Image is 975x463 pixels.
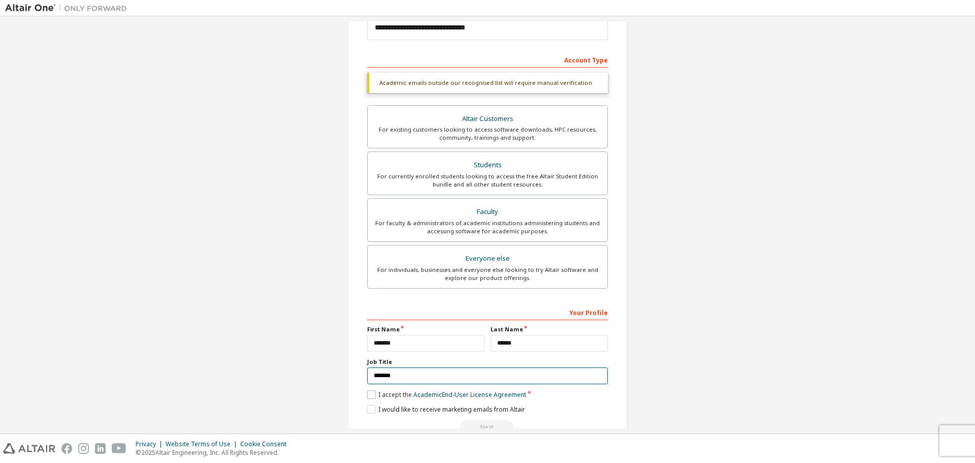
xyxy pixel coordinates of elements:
p: © 2025 Altair Engineering, Inc. All Rights Reserved. [136,448,292,457]
img: instagram.svg [78,443,89,454]
div: Cookie Consent [240,440,292,448]
div: Read and acccept EULA to continue [367,420,608,435]
label: I would like to receive marketing emails from Altair [367,405,525,414]
div: For existing customers looking to access software downloads, HPC resources, community, trainings ... [374,126,601,142]
label: Job Title [367,358,608,366]
div: Faculty [374,205,601,219]
img: altair_logo.svg [3,443,55,454]
label: First Name [367,325,484,333]
div: Altair Customers [374,112,601,126]
label: I accept the [367,390,526,399]
img: linkedin.svg [95,443,106,454]
div: For faculty & administrators of academic institutions administering students and accessing softwa... [374,219,601,235]
div: Website Terms of Use [166,440,240,448]
div: Students [374,158,601,172]
img: youtube.svg [112,443,126,454]
div: Your Profile [367,304,608,320]
img: Altair One [5,3,132,13]
div: Academic emails outside our recognised list will require manual verification. [367,73,608,93]
div: Account Type [367,51,608,68]
label: Last Name [491,325,608,333]
div: For currently enrolled students looking to access the free Altair Student Edition bundle and all ... [374,172,601,189]
a: Academic End-User License Agreement [413,390,526,399]
div: For individuals, businesses and everyone else looking to try Altair software and explore our prod... [374,266,601,282]
img: facebook.svg [61,443,72,454]
div: Everyone else [374,252,601,266]
div: Privacy [136,440,166,448]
